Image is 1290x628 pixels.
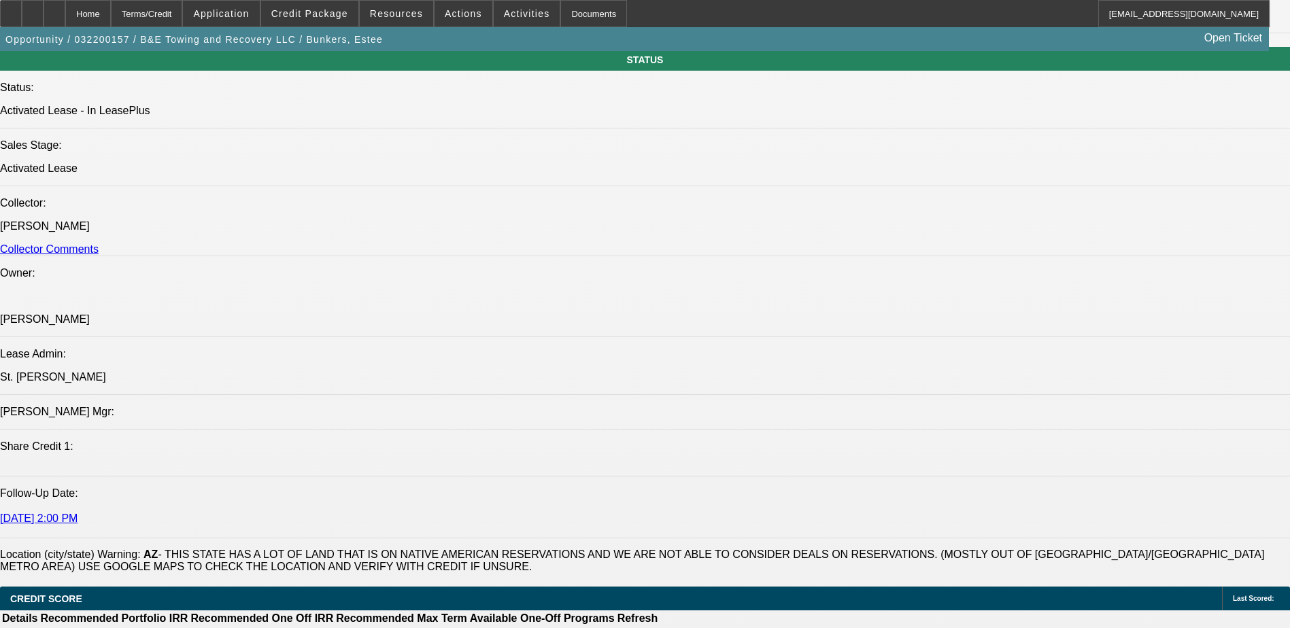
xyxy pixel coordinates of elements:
th: Recommended One Off IRR [190,612,334,625]
span: Opportunity / 032200157 / B&E Towing and Recovery LLC / Bunkers, Estee [5,34,383,45]
button: Credit Package [261,1,358,27]
th: Recommended Portfolio IRR [39,612,188,625]
span: Activities [504,8,550,19]
th: Details [1,612,38,625]
th: Recommended Max Term [335,612,468,625]
a: Open Ticket [1199,27,1268,50]
span: STATUS [627,54,664,65]
button: Resources [360,1,433,27]
b: AZ [143,548,158,560]
span: Last Scored: [1233,595,1274,602]
th: Refresh [617,612,659,625]
button: Application [183,1,259,27]
span: Resources [370,8,423,19]
button: Actions [435,1,492,27]
span: Credit Package [271,8,348,19]
span: CREDIT SCORE [10,593,82,604]
span: Application [193,8,249,19]
button: Activities [494,1,560,27]
span: Actions [445,8,482,19]
th: Available One-Off Programs [469,612,615,625]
